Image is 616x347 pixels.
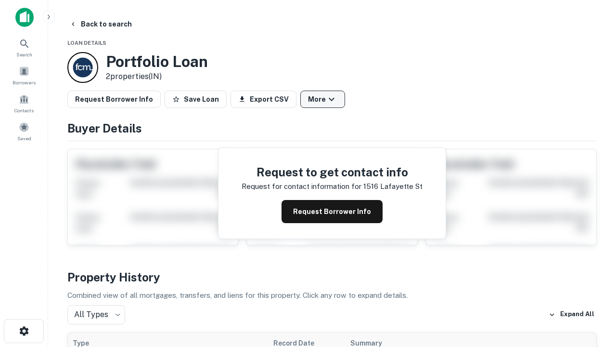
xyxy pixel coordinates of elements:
button: Export CSV [231,91,296,108]
h4: Request to get contact info [242,163,423,181]
span: Borrowers [13,79,36,86]
span: Contacts [14,107,34,114]
button: Request Borrower Info [282,200,383,223]
img: capitalize-icon.png [15,8,34,27]
a: Borrowers [3,62,45,88]
a: Contacts [3,90,45,116]
h3: Portfolio Loan [106,53,208,71]
span: Saved [17,134,31,142]
button: Back to search [65,15,136,33]
p: Combined view of all mortgages, transfers, and liens for this property. Click any row to expand d... [67,290,597,301]
button: Expand All [546,307,597,322]
h4: Buyer Details [67,120,597,137]
p: 1516 lafayette st [363,181,423,192]
div: All Types [67,305,125,324]
p: 2 properties (IN) [106,71,208,82]
p: Request for contact information for [242,181,361,192]
button: Request Borrower Info [67,91,161,108]
iframe: Chat Widget [568,270,616,316]
button: More [300,91,345,108]
a: Search [3,34,45,60]
a: Saved [3,118,45,144]
h4: Property History [67,268,597,286]
span: Search [16,51,32,58]
span: Loan Details [67,40,106,46]
button: Save Loan [165,91,227,108]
